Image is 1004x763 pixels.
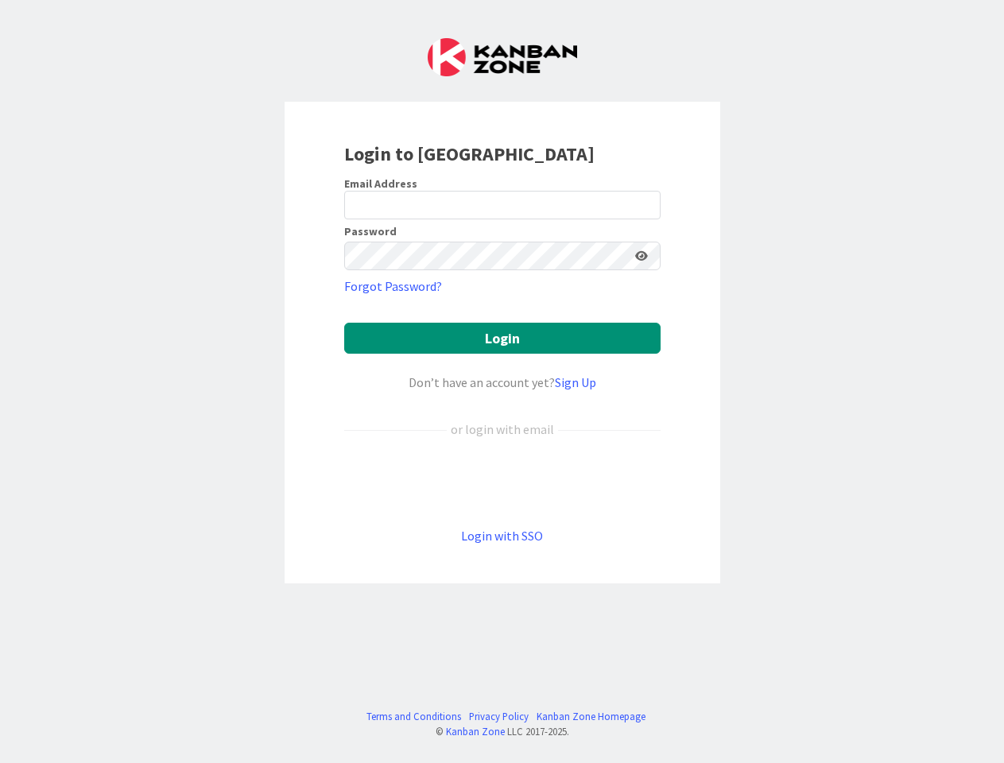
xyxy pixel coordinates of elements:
[428,38,577,76] img: Kanban Zone
[366,709,461,724] a: Terms and Conditions
[336,465,669,500] iframe: Sign in with Google Button
[344,176,417,191] label: Email Address
[469,709,529,724] a: Privacy Policy
[447,420,558,439] div: or login with email
[344,226,397,237] label: Password
[344,323,661,354] button: Login
[461,528,543,544] a: Login with SSO
[359,724,645,739] div: © LLC 2017- 2025 .
[446,725,505,738] a: Kanban Zone
[537,709,645,724] a: Kanban Zone Homepage
[344,277,442,296] a: Forgot Password?
[555,374,596,390] a: Sign Up
[344,373,661,392] div: Don’t have an account yet?
[344,141,595,166] b: Login to [GEOGRAPHIC_DATA]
